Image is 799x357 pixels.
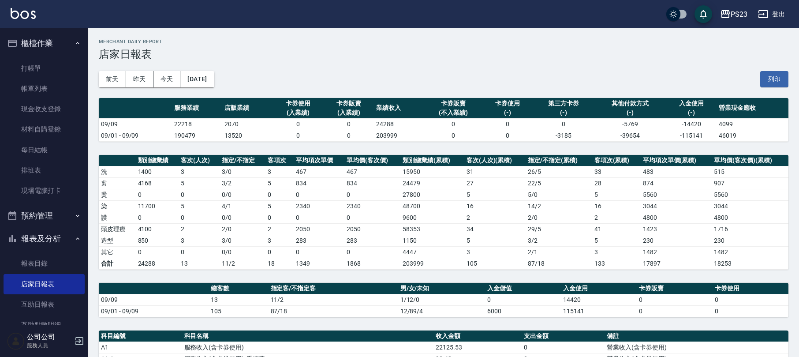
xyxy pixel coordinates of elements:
[344,246,400,258] td: 0
[179,258,220,269] td: 13
[325,99,372,108] div: 卡券販賣
[482,118,533,130] td: 0
[99,39,788,45] h2: Merchant Daily Report
[344,155,400,166] th: 單均價(客次價)
[485,305,561,317] td: 6000
[712,200,788,212] td: 3044
[666,130,717,141] td: -115141
[4,204,85,227] button: 預約管理
[712,177,788,189] td: 907
[398,305,485,317] td: 12/89/4
[344,258,400,269] td: 1868
[433,342,521,353] td: 22125.53
[27,342,72,349] p: 服務人員
[641,212,712,223] td: 4800
[485,108,531,117] div: (-)
[172,130,223,141] td: 190479
[220,155,265,166] th: 指定/不指定
[400,200,464,212] td: 48700
[180,71,214,87] button: [DATE]
[294,246,344,258] td: 0
[294,200,344,212] td: 2340
[294,258,344,269] td: 1349
[179,166,220,177] td: 3
[464,166,526,177] td: 31
[4,160,85,180] a: 排班表
[4,180,85,201] a: 現場電腦打卡
[99,212,136,223] td: 護
[99,305,209,317] td: 09/01 - 09/09
[482,130,533,141] td: 0
[641,246,712,258] td: 1482
[136,177,179,189] td: 4168
[561,294,637,305] td: 14420
[99,235,136,246] td: 造型
[265,223,294,235] td: 2
[374,130,425,141] td: 203999
[717,5,751,23] button: PS23
[99,200,136,212] td: 染
[712,189,788,200] td: 5560
[592,223,641,235] td: 41
[220,223,265,235] td: 2 / 0
[666,118,717,130] td: -14420
[220,189,265,200] td: 0 / 0
[760,71,788,87] button: 列印
[136,235,179,246] td: 850
[182,342,434,353] td: 服務收入(含卡券使用)
[136,258,179,269] td: 24288
[592,212,641,223] td: 2
[426,108,480,117] div: (不入業績)
[27,333,72,342] h5: 公司公司
[526,189,592,200] td: 5 / 0
[265,155,294,166] th: 客項次
[294,212,344,223] td: 0
[344,212,400,223] td: 0
[592,189,641,200] td: 5
[294,235,344,246] td: 283
[668,108,714,117] div: (-)
[641,189,712,200] td: 5560
[637,305,713,317] td: 0
[592,200,641,212] td: 16
[4,99,85,119] a: 現金收支登錄
[535,108,592,117] div: (-)
[398,283,485,294] th: 男/女/未知
[400,246,464,258] td: 4447
[179,189,220,200] td: 0
[344,200,400,212] td: 2340
[220,235,265,246] td: 3 / 0
[344,235,400,246] td: 283
[179,212,220,223] td: 0
[99,246,136,258] td: 其它
[605,331,788,342] th: 備註
[485,99,531,108] div: 卡券使用
[275,99,321,108] div: 卡券使用
[265,189,294,200] td: 0
[136,223,179,235] td: 4100
[596,99,664,108] div: 其他付款方式
[526,177,592,189] td: 22 / 5
[464,200,526,212] td: 16
[344,177,400,189] td: 834
[592,155,641,166] th: 客項次(累積)
[4,253,85,274] a: 報表目錄
[426,99,480,108] div: 卡券販賣
[172,98,223,119] th: 服務業績
[712,212,788,223] td: 4800
[424,130,482,141] td: 0
[596,108,664,117] div: (-)
[561,305,637,317] td: 115141
[136,155,179,166] th: 類別總業績
[344,223,400,235] td: 2050
[265,212,294,223] td: 0
[485,283,561,294] th: 入金儲值
[526,212,592,223] td: 2 / 0
[464,189,526,200] td: 5
[136,189,179,200] td: 0
[712,235,788,246] td: 230
[220,200,265,212] td: 4 / 1
[323,118,374,130] td: 0
[269,283,398,294] th: 指定客/不指定客
[294,189,344,200] td: 0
